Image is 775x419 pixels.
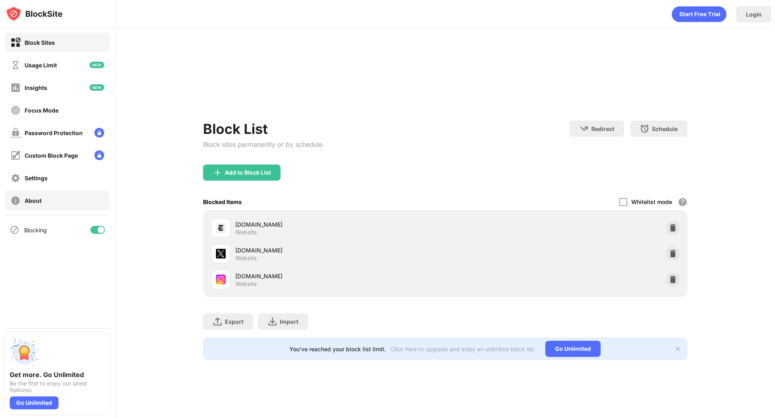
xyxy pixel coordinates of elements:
div: Export [225,318,243,325]
div: animation [672,6,727,22]
div: Be the first to enjoy our latest features [10,380,105,393]
div: Whitelist mode [631,198,672,205]
img: logo-blocksite.svg [6,6,63,22]
div: Add to Block List [225,169,271,176]
img: new-icon.svg [90,62,104,68]
img: block-on.svg [10,38,21,48]
div: Password Protection [25,129,83,136]
div: Blocked Items [203,198,242,205]
div: Insights [25,84,47,91]
div: Focus Mode [25,107,59,114]
div: Usage Limit [25,62,57,69]
div: Block sites permanently or by schedule [203,140,323,148]
img: customize-block-page-off.svg [10,150,21,161]
div: Go Unlimited [10,396,59,409]
img: focus-off.svg [10,105,21,115]
div: Block Sites [25,39,55,46]
img: about-off.svg [10,196,21,206]
div: Login [746,11,762,18]
div: Blocking [24,227,47,233]
img: favicons [216,223,226,233]
div: [DOMAIN_NAME] [235,246,445,254]
div: Click here to upgrade and enjoy an unlimited block list. [391,346,536,352]
img: push-unlimited.svg [10,338,39,367]
div: Block List [203,121,323,137]
img: settings-off.svg [10,173,21,183]
img: blocking-icon.svg [10,225,19,235]
img: password-protection-off.svg [10,128,21,138]
iframe: Banner [203,50,687,111]
div: Schedule [652,125,678,132]
img: lock-menu.svg [94,128,104,138]
div: Website [235,280,257,288]
img: favicons [216,249,226,258]
img: favicons [216,275,226,284]
div: Import [280,318,298,325]
div: Website [235,229,257,236]
img: insights-off.svg [10,83,21,93]
img: x-button.svg [674,346,681,352]
div: [DOMAIN_NAME] [235,220,445,229]
div: Get more. Go Unlimited [10,371,105,379]
img: time-usage-off.svg [10,60,21,70]
div: Settings [25,175,48,181]
div: Redirect [591,125,614,132]
div: Go Unlimited [545,341,601,357]
div: Website [235,254,257,262]
div: [DOMAIN_NAME] [235,272,445,280]
div: You’ve reached your block list limit. [289,346,386,352]
div: Custom Block Page [25,152,78,159]
div: About [25,197,42,204]
img: new-icon.svg [90,84,104,91]
img: lock-menu.svg [94,150,104,160]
